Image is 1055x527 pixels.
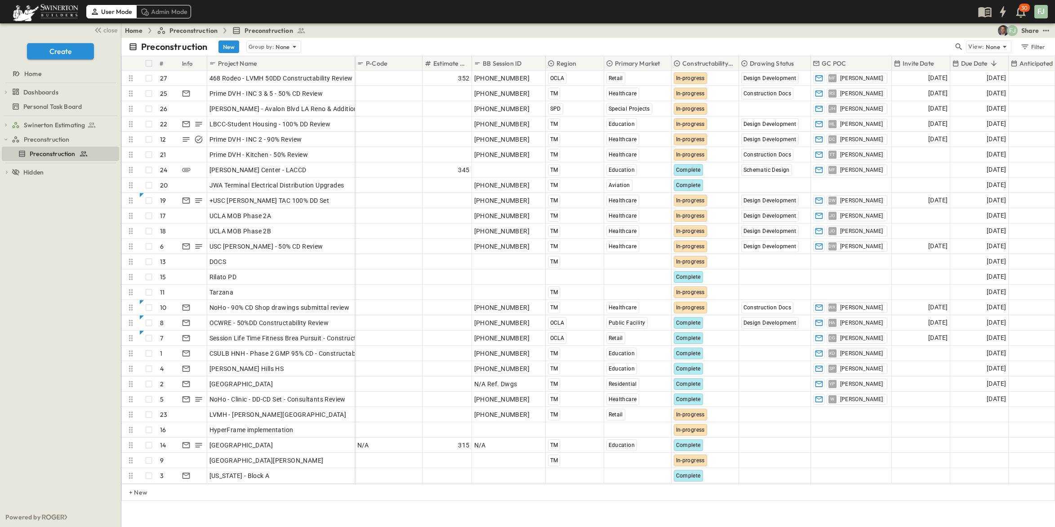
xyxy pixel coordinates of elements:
span: MF [829,170,836,170]
span: Complete [676,366,701,372]
span: OCWRE - 50%DD Constructability Review [209,318,329,327]
span: DOCS [209,257,227,266]
span: Preconstruction [24,135,70,144]
span: In-progress [676,427,705,433]
span: [PERSON_NAME] [840,105,883,112]
span: [DATE] [928,195,948,205]
span: Prime DVH - INC 2 - 90% Review [209,135,302,144]
p: 5 [160,395,164,404]
div: Preconstructiontest [2,147,119,161]
span: Residential [609,381,637,387]
p: P-Code [366,59,387,68]
button: Create [27,43,94,59]
p: 2 [160,380,164,389]
p: 9 [160,456,164,465]
span: HA [829,322,836,323]
span: OCLA [550,335,565,341]
div: # [160,51,163,76]
span: Design Development [743,320,797,326]
p: 14 [160,441,166,450]
span: Complete [676,182,701,188]
p: 1 [160,349,162,358]
span: [PERSON_NAME] [840,136,883,143]
span: TM [550,121,558,127]
span: +USC [PERSON_NAME] TAC 100% DD Set [209,196,329,205]
span: [DATE] [987,379,1006,389]
span: [DATE] [928,333,948,343]
span: [PHONE_NUMBER] [474,211,530,220]
span: Public Facility [609,320,645,326]
span: USC [PERSON_NAME] - 50% CD Review [209,242,323,251]
p: Group by: [249,42,274,51]
span: JH [829,108,836,109]
span: [US_STATE] - Block A [209,471,270,480]
div: # [158,56,180,71]
span: Design Development [743,213,797,219]
span: TM [550,152,558,158]
button: FJ [1033,4,1049,19]
a: Swinerton Estimating [12,119,117,131]
span: In-progress [676,75,705,81]
span: [PHONE_NUMBER] [474,74,530,83]
span: [PERSON_NAME] [840,121,883,128]
span: Session Life Time Fitness Brea Pursuit - Constructability [209,334,374,343]
span: HyperFrame implementation [209,425,294,434]
div: FJ [1034,5,1048,18]
span: Education [609,442,635,448]
span: TM [550,259,558,265]
span: Complete [676,350,701,357]
span: [PHONE_NUMBER] [474,242,530,251]
p: 30 [1021,4,1028,12]
span: [DATE] [987,226,1006,236]
span: [PERSON_NAME] [840,90,883,97]
span: [PERSON_NAME] - Avalon Blvd LA Reno & Addition [209,104,358,113]
p: 20 [160,181,168,190]
span: [PHONE_NUMBER] [474,334,530,343]
span: JD [829,215,836,216]
div: Personal Task Boardtest [2,99,119,114]
div: Preconstructiontest [2,132,119,147]
span: Design Development [743,243,797,250]
p: 15 [160,272,166,281]
span: TM [550,243,558,250]
span: Tarzana [209,288,234,297]
span: Retail [609,75,623,81]
span: In-progress [676,243,705,250]
span: [PERSON_NAME] [840,243,883,250]
span: [DATE] [987,149,1006,160]
p: 22 [160,120,167,129]
span: In-progress [676,259,705,265]
span: 345 [458,165,469,174]
div: Filter [1020,42,1046,52]
span: [PHONE_NUMBER] [474,410,530,419]
span: In-progress [676,213,705,219]
span: [DATE] [928,302,948,313]
span: Preconstruction [245,26,293,35]
span: [DATE] [987,394,1006,404]
span: [DATE] [987,195,1006,205]
span: CSULB HNH - Phase 2 GMP 95% CD - Constructability Review [209,349,388,358]
span: In-progress [676,228,705,234]
span: Preconstruction [169,26,218,35]
p: 25 [160,89,167,98]
span: [PHONE_NUMBER] [474,303,530,312]
span: TM [550,366,558,372]
span: [DATE] [987,134,1006,144]
span: [DATE] [987,287,1006,297]
p: Estimate Number [433,59,467,68]
span: Hidden [23,168,44,177]
p: BB Session ID [483,59,521,68]
span: Prime DVH - Kitchen - 50% Review [209,150,308,159]
img: 6c363589ada0b36f064d841b69d3a419a338230e66bb0a533688fa5cc3e9e735.png [11,2,80,21]
span: Preconstruction [30,149,76,158]
a: Personal Task Board [2,100,117,113]
span: NoHo - Clinic - DD-CD Set - Consultants Review [209,395,346,404]
span: In-progress [676,457,705,464]
span: Healthcare [609,136,637,143]
span: Retail [609,411,623,418]
p: 12 [160,135,166,144]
